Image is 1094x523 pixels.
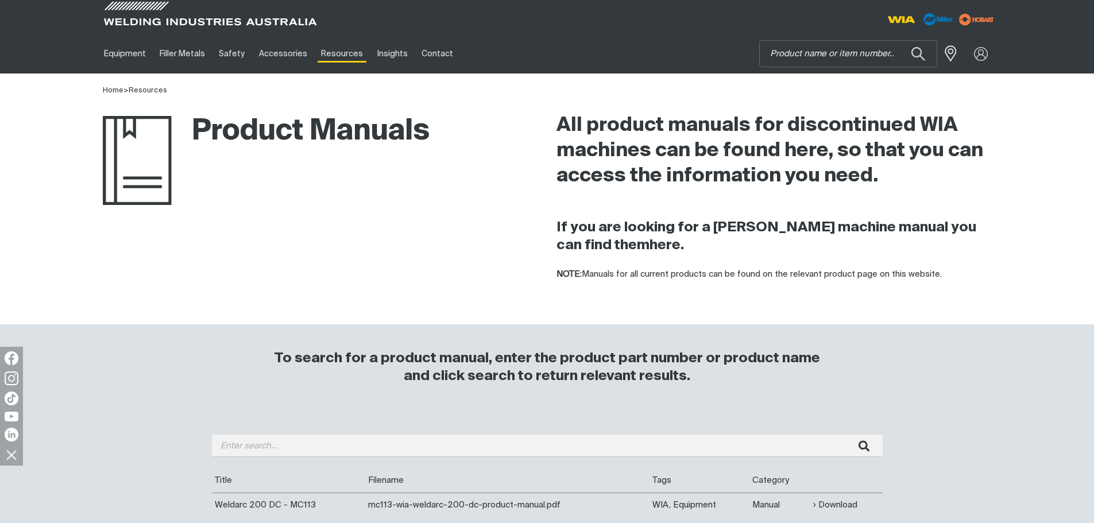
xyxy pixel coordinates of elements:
nav: Main [97,34,772,73]
td: Weldarc 200 DC - MC113 [212,493,365,517]
h3: To search for a product manual, enter the product part number or product name and click search to... [269,350,825,385]
input: Enter search... [212,435,883,457]
img: Facebook [5,351,18,365]
th: Title [212,468,365,493]
a: Accessories [252,34,314,73]
th: Category [749,468,810,493]
a: here. [650,238,684,252]
p: Manuals for all current products can be found on the relevant product page on this website. [556,268,992,281]
img: miller [956,11,998,28]
strong: NOTE: [556,270,582,278]
strong: If you are looking for a [PERSON_NAME] machine manual you can find them [556,220,976,252]
h2: All product manuals for discontinued WIA machines can be found here, so that you can access the i... [556,113,992,189]
a: Resources [314,34,370,73]
button: Search products [899,40,938,67]
a: Contact [415,34,460,73]
a: Insights [370,34,414,73]
img: LinkedIn [5,428,18,441]
img: hide socials [2,445,21,464]
td: WIA, Equipment [650,493,749,517]
a: Download [813,498,857,512]
input: Product name or item number... [760,41,937,67]
span: > [123,87,129,94]
td: mc113-wia-weldarc-200-dc-product-manual.pdf [365,493,650,517]
img: Instagram [5,371,18,385]
th: Filename [365,468,650,493]
a: Home [103,87,123,94]
th: Tags [650,468,749,493]
img: YouTube [5,412,18,421]
td: Manual [749,493,810,517]
img: TikTok [5,392,18,405]
a: Equipment [97,34,153,73]
h1: Product Manuals [103,113,430,150]
a: Resources [129,87,167,94]
a: Safety [212,34,252,73]
a: Filler Metals [153,34,212,73]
